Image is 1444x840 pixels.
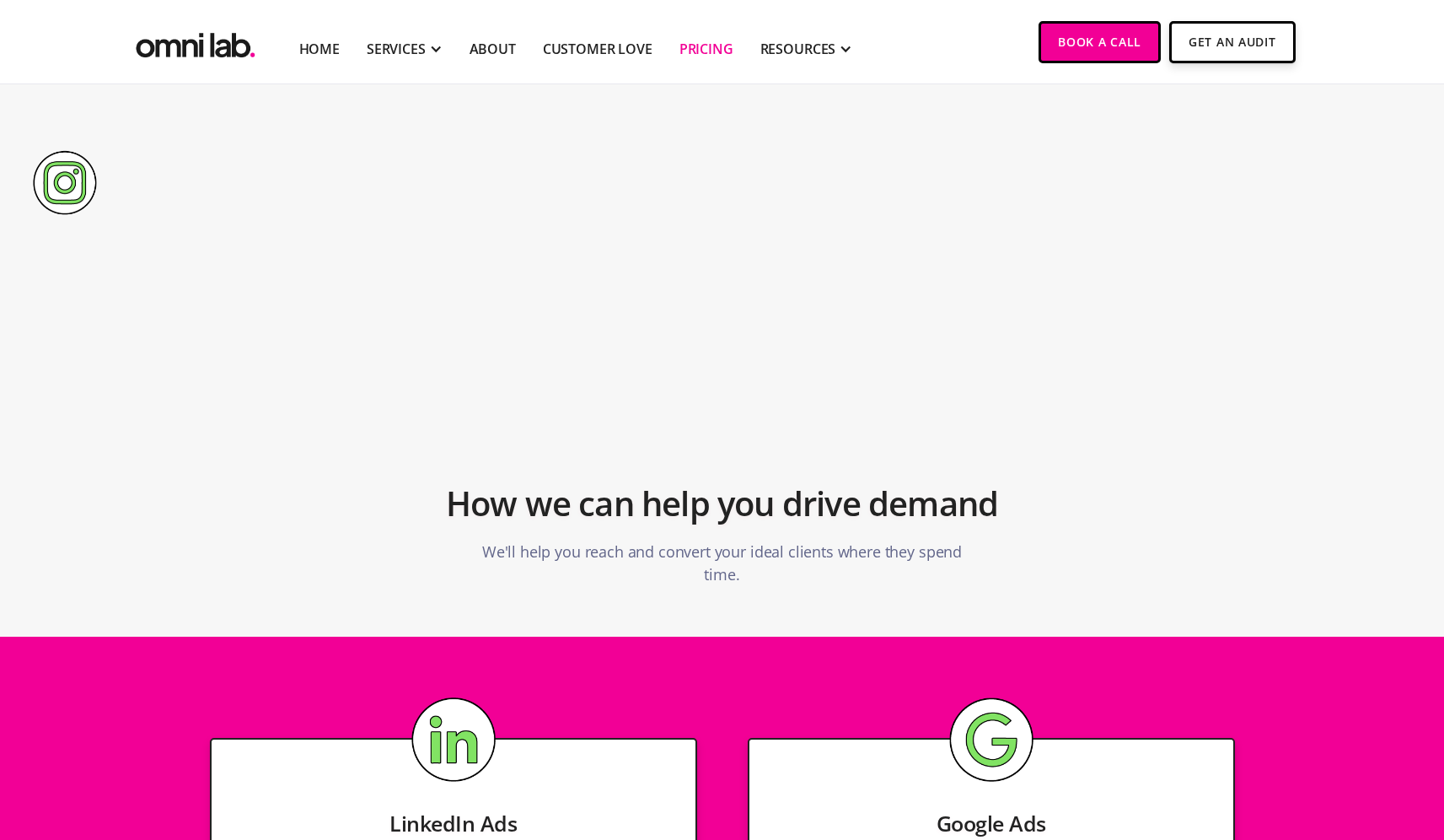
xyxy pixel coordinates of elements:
[679,39,733,59] a: Pricing
[783,809,1200,837] h3: Google Ads
[1039,21,1161,63] a: Book a Call
[1169,21,1295,63] a: Get An Audit
[132,21,259,62] a: home
[245,809,662,837] h3: LinkedIn Ads
[760,39,836,59] div: RESOURCES
[543,39,652,59] a: Customer Love
[299,39,340,59] a: Home
[367,39,426,59] div: SERVICES
[132,21,259,62] img: Omni Lab: B2B SaaS Demand Generation Agency
[470,532,975,595] p: We'll help you reach and convert your ideal clients where they spend time.
[1141,644,1444,840] iframe: Chat Widget
[470,39,516,59] a: About
[446,475,998,532] h2: How we can help you drive demand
